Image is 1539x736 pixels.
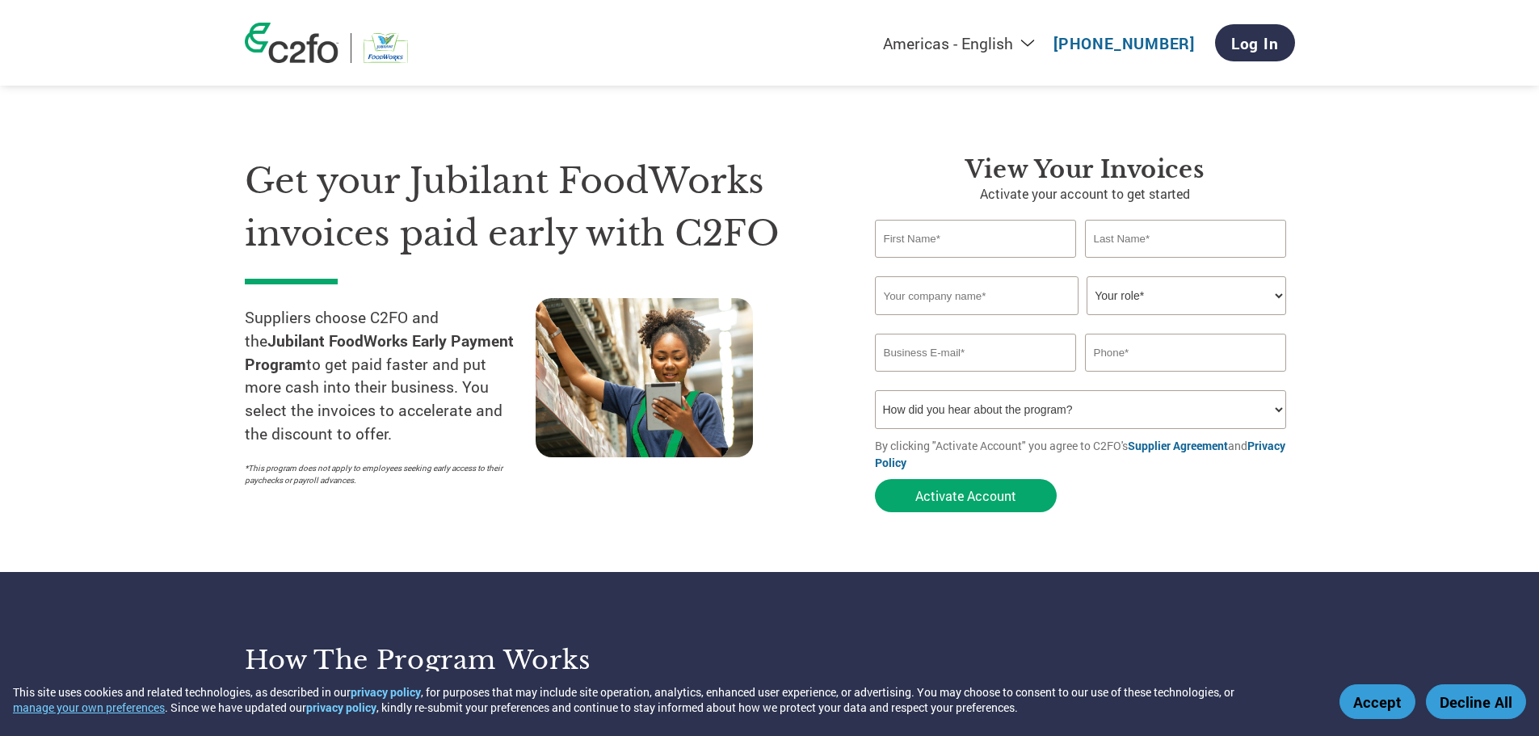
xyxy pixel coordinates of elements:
img: c2fo logo [245,23,338,63]
img: Jubilant FoodWorks [364,33,408,63]
button: Activate Account [875,479,1057,512]
div: Invalid company name or company name is too long [875,317,1287,327]
a: privacy policy [306,700,376,715]
input: Invalid Email format [875,334,1077,372]
p: By clicking "Activate Account" you agree to C2FO's and [875,437,1295,471]
div: Invalid last name or last name is too long [1085,259,1287,270]
input: Phone* [1085,334,1287,372]
h3: How the program works [245,644,750,676]
input: Last Name* [1085,220,1287,258]
div: Invalid first name or first name is too long [875,259,1077,270]
a: Privacy Policy [875,438,1285,470]
p: Suppliers choose C2FO and the to get paid faster and put more cash into their business. You selec... [245,306,536,446]
button: manage your own preferences [13,700,165,715]
div: Inavlid Email Address [875,373,1077,384]
button: Decline All [1426,684,1526,719]
p: Activate your account to get started [875,184,1295,204]
a: privacy policy [351,684,421,700]
img: supply chain worker [536,298,753,457]
div: This site uses cookies and related technologies, as described in our , for purposes that may incl... [13,684,1316,715]
button: Accept [1339,684,1415,719]
input: Your company name* [875,276,1079,315]
p: *This program does not apply to employees seeking early access to their paychecks or payroll adva... [245,462,519,486]
div: Inavlid Phone Number [1085,373,1287,384]
input: First Name* [875,220,1077,258]
select: Title/Role [1087,276,1286,315]
a: Log In [1215,24,1295,61]
strong: Jubilant FoodWorks Early Payment Program [245,330,514,374]
h1: Get your Jubilant FoodWorks invoices paid early with C2FO [245,155,826,259]
a: [PHONE_NUMBER] [1053,33,1195,53]
a: Supplier Agreement [1128,438,1228,453]
h3: View Your Invoices [875,155,1295,184]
